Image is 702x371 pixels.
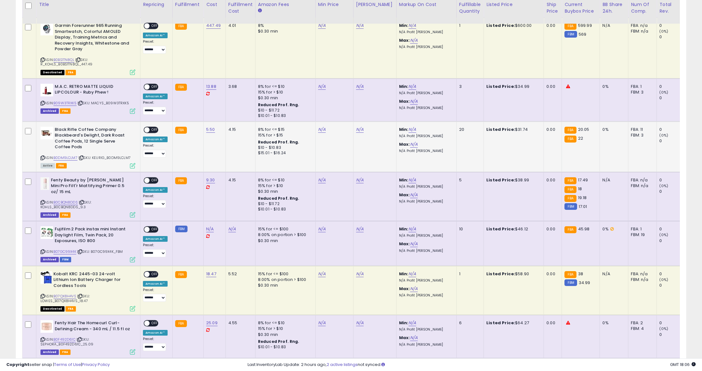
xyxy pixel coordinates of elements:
[631,320,652,326] div: FBA: 2
[40,23,135,74] div: ASIN:
[356,22,364,29] a: N/A
[546,127,557,132] div: 0.00
[55,226,132,246] b: Fujifilm 2 Pack instax mini Instant Daylight Film, Twin Pack, 20 Exposures, ISO 800
[60,257,71,262] span: FBM
[40,177,49,190] img: 21iDUw+sYQL._SL40_.jpg
[602,271,623,277] div: N/A
[399,199,452,204] p: N/A Profit [PERSON_NAME]
[327,362,358,368] a: 2 active listings
[258,183,311,189] div: 15% for > $10
[60,108,71,114] span: FBA
[258,177,311,183] div: 8% for <= $10
[399,226,409,232] b: Min:
[578,22,592,28] span: 599.99
[258,113,311,119] div: $10.01 - $10.83
[579,31,586,37] span: 569
[258,332,311,338] div: $0.30 min
[410,192,418,198] a: N/A
[56,163,67,168] span: FBA
[486,127,539,132] div: $31.74
[228,320,250,326] div: 4.55
[258,132,311,138] div: 15% for > $15
[60,212,71,218] span: FBA
[579,280,590,286] span: 34.99
[670,362,696,368] span: 2025-09-7 18:06 GMT
[6,362,110,368] div: seller snap | |
[206,226,214,232] a: N/A
[564,203,577,210] small: FBM
[356,1,394,8] div: [PERSON_NAME]
[143,94,168,99] div: Amazon AI *
[143,40,168,54] div: Preset:
[356,126,364,133] a: N/A
[659,95,685,101] div: 0
[356,320,364,326] a: N/A
[399,249,452,253] p: N/A Profit [PERSON_NAME]
[318,226,326,232] a: N/A
[318,126,326,133] a: N/A
[659,1,682,15] div: Total Rev.
[459,84,479,89] div: 3
[486,226,515,232] b: Listed Price:
[143,236,168,242] div: Amazon AI *
[258,150,311,156] div: $15.01 - $16.24
[40,212,59,218] span: Listings that have been deleted from Seller Central
[53,100,77,106] a: B09W3TRXK5
[579,204,587,210] span: 17.01
[55,127,132,152] b: Black Rifle Coffee Company Blackbeard's Delight, Dark Roast Coffee Pods, 12 Single Serve Coffee Pods
[459,1,481,15] div: Fulfillable Quantity
[258,238,311,244] div: $0.30 min
[65,306,76,312] span: FBA
[409,83,416,90] a: N/A
[399,98,410,104] b: Max:
[53,57,74,63] a: B0BS1TN8QL
[399,278,452,283] p: N/A Profit [PERSON_NAME]
[258,232,311,238] div: 8.00% on portion > $100
[399,177,409,183] b: Min:
[659,133,668,138] small: (0%)
[55,84,132,97] b: M.A.C. RETRO MATTE LIQUID LIPCOLOUR - Ruby Phew !
[459,23,479,28] div: 1
[631,277,652,283] div: FBM: n/a
[564,1,597,15] div: Current Buybox Price
[258,207,311,212] div: $10.01 - $10.83
[55,320,132,333] b: Fenty Hair The Homecurl Curl-Defining Cream - 340 mL / 11.5 fl oz
[258,201,311,207] div: $10 - $11.72
[258,283,311,288] div: $0.30 min
[399,271,409,277] b: Min:
[399,1,454,8] div: Markup on Cost
[53,200,78,205] a: B0CBQN8DDS
[459,127,479,132] div: 20
[258,139,299,145] b: Reduced Prof. Rng.
[206,22,221,29] a: 447.49
[318,22,326,29] a: N/A
[631,23,652,28] div: FBA: n/a
[409,177,416,183] a: N/A
[175,1,201,8] div: Fulfillment
[486,1,541,8] div: Listed Price
[409,320,416,326] a: N/A
[399,126,409,132] b: Min:
[659,183,668,188] small: (0%)
[65,70,76,75] span: FBA
[564,186,576,193] small: FBA
[40,306,65,312] span: All listings that are unavailable for purchase on Amazon for any reason other than out-of-stock
[409,22,416,29] a: N/A
[40,337,93,346] span: | SKU: SEPHORA_B0F492D61C_25.09
[258,102,299,107] b: Reduced Prof. Rng.
[631,226,652,232] div: FBA: 1
[143,187,168,193] div: Amazon AI *
[602,23,623,28] div: N/A
[486,177,539,183] div: $38.99
[258,339,299,344] b: Reduced Prof. Rng.
[150,84,160,89] span: OFF
[578,186,582,192] span: 18
[578,135,583,141] span: 22
[659,283,685,288] div: 0
[546,177,557,183] div: 0.00
[459,271,479,277] div: 1
[578,126,589,132] span: 20.05
[602,177,623,183] div: N/A
[175,23,187,30] small: FBA
[602,84,623,89] div: 0%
